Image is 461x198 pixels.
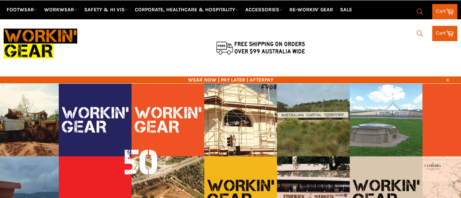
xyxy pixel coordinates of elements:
[4,24,77,63] img: Workin Gear leaders in Workwear, Safety Boots, PPE, Uniforms. Australia's No.1 in Workwear
[432,26,457,41] a: Cart
[4,3,40,16] a: FOOTWEAR
[242,3,285,16] a: ACCESSORIES
[132,3,241,16] a: CORPORATE, HEALTHCARE & HOSPITALITY
[4,76,457,83] span: WEAR NOW | PAY LATER | AFTERPAY
[432,4,457,19] a: Cart
[41,3,80,16] a: WORKWEAR
[81,3,131,16] a: SAFETY & HI VIS
[215,40,306,55] img: Flat $9.95 shipping Australia wide
[337,3,355,16] a: SALE
[286,3,336,16] a: RE-WORKIN' GEAR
